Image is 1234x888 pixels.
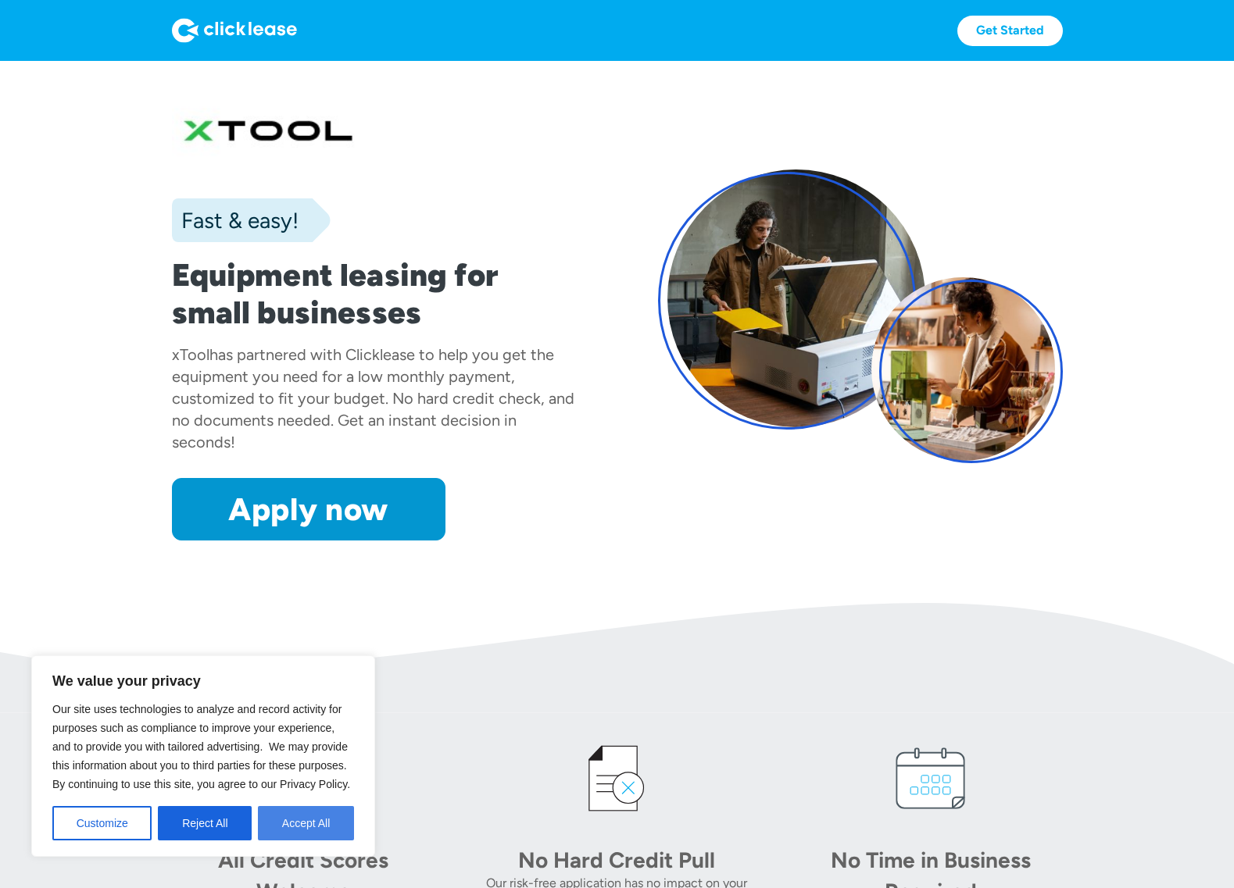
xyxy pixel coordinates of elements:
h1: Equipment leasing for small businesses [172,256,577,331]
div: No Hard Credit Pull [507,844,726,876]
button: Customize [52,806,152,840]
img: calendar icon [884,732,978,826]
div: Fast & easy! [172,205,299,236]
img: credit icon [570,732,663,826]
span: Our site uses technologies to analyze and record activity for purposes such as compliance to impr... [52,703,350,790]
button: Reject All [158,806,252,840]
a: Get Started [957,16,1063,46]
p: We value your privacy [52,672,354,690]
a: Apply now [172,478,445,540]
img: Logo [172,18,297,43]
div: xTool [172,345,209,364]
div: We value your privacy [31,655,375,857]
button: Accept All [258,806,354,840]
div: has partnered with Clicklease to help you get the equipment you need for a low monthly payment, c... [172,345,574,451]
